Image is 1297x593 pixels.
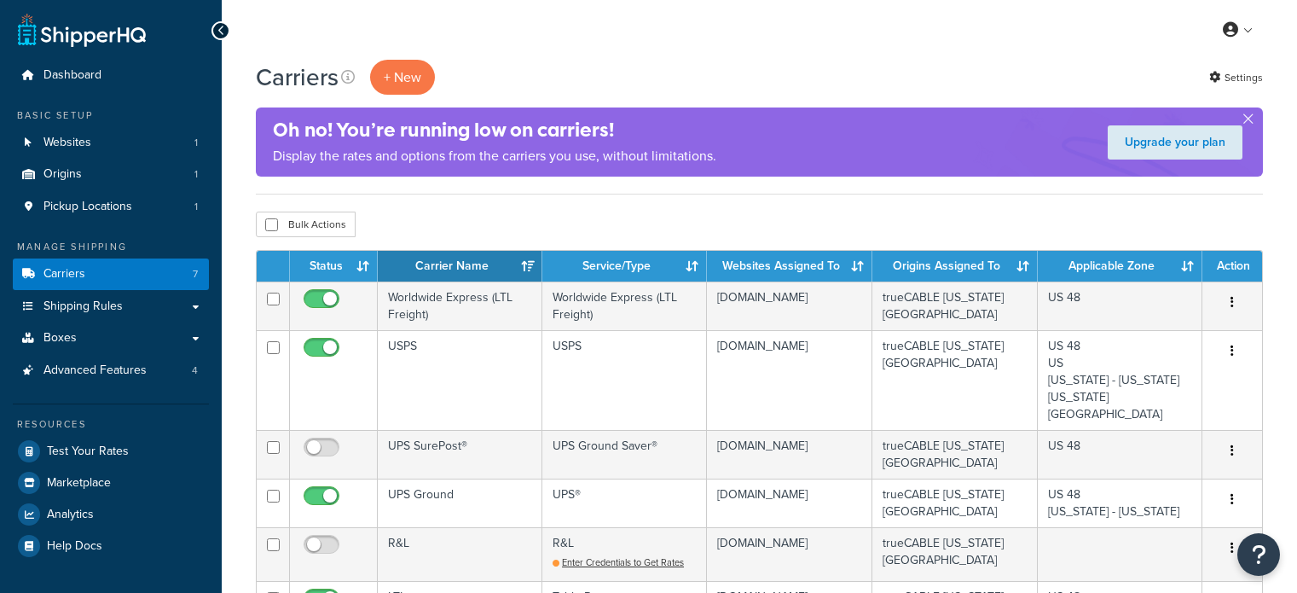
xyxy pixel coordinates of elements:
th: Status: activate to sort column ascending [290,251,378,282]
span: Origins [43,167,82,182]
span: Shipping Rules [43,299,123,314]
a: Shipping Rules [13,291,209,323]
a: Upgrade your plan [1108,125,1242,160]
span: Websites [43,136,91,150]
span: 1 [194,200,198,214]
li: Pickup Locations [13,191,209,223]
a: Carriers 7 [13,259,209,290]
span: Dashboard [43,68,101,83]
span: Advanced Features [43,363,147,378]
td: UPS SurePost® [378,430,542,479]
a: ShipperHQ Home [18,13,146,47]
div: Resources [13,417,209,432]
a: Marketplace [13,468,209,498]
div: Basic Setup [13,108,209,123]
span: Test Your Rates [47,445,129,459]
span: 1 [194,167,198,182]
li: Websites [13,127,209,159]
span: Enter Credentials to Get Rates [562,555,684,569]
td: R&L [542,527,707,581]
a: Help Docs [13,531,209,561]
span: 1 [194,136,198,150]
td: US 48 [US_STATE] - [US_STATE] [1038,479,1202,527]
button: + New [370,60,435,95]
td: R&L [378,527,542,581]
p: Display the rates and options from the carriers you use, without limitations. [273,144,716,168]
span: Help Docs [47,539,102,554]
td: UPS® [542,479,707,527]
li: Advanced Features [13,355,209,387]
td: USPS [542,330,707,430]
td: US 48 [1038,282,1202,330]
span: 4 [192,363,198,378]
th: Applicable Zone: activate to sort column ascending [1038,251,1202,282]
td: US 48 [1038,430,1202,479]
h4: Oh no! You’re running low on carriers! [273,116,716,144]
th: Websites Assigned To: activate to sort column ascending [707,251,872,282]
span: Analytics [47,508,94,522]
a: Analytics [13,499,209,530]
a: Settings [1209,66,1263,90]
a: Origins 1 [13,159,209,190]
td: UPS Ground Saver® [542,430,707,479]
td: [DOMAIN_NAME] [707,479,872,527]
a: Test Your Rates [13,436,209,467]
a: Advanced Features 4 [13,355,209,387]
td: USPS [378,330,542,430]
th: Action [1202,251,1262,282]
td: trueCABLE [US_STATE][GEOGRAPHIC_DATA] [872,430,1038,479]
td: [DOMAIN_NAME] [707,527,872,581]
td: trueCABLE [US_STATE][GEOGRAPHIC_DATA] [872,330,1038,430]
div: Manage Shipping [13,240,209,254]
li: Origins [13,159,209,190]
td: [DOMAIN_NAME] [707,282,872,330]
a: Pickup Locations 1 [13,191,209,223]
span: Boxes [43,331,77,346]
a: Enter Credentials to Get Rates [553,555,684,569]
td: [DOMAIN_NAME] [707,330,872,430]
td: [DOMAIN_NAME] [707,430,872,479]
td: trueCABLE [US_STATE][GEOGRAPHIC_DATA] [872,282,1038,330]
a: Dashboard [13,60,209,91]
td: trueCABLE [US_STATE][GEOGRAPHIC_DATA] [872,479,1038,527]
a: Websites 1 [13,127,209,159]
span: Marketplace [47,476,111,491]
td: Worldwide Express (LTL Freight) [378,282,542,330]
span: Carriers [43,267,85,282]
td: trueCABLE [US_STATE][GEOGRAPHIC_DATA] [872,527,1038,581]
td: US 48 US [US_STATE] - [US_STATE] [US_STATE] [GEOGRAPHIC_DATA] [1038,330,1202,430]
button: Open Resource Center [1237,533,1280,576]
th: Carrier Name: activate to sort column ascending [378,251,542,282]
span: Pickup Locations [43,200,132,214]
h1: Carriers [256,61,339,94]
th: Origins Assigned To: activate to sort column ascending [872,251,1038,282]
a: Boxes [13,323,209,354]
li: Carriers [13,259,209,290]
td: Worldwide Express (LTL Freight) [542,282,707,330]
button: Bulk Actions [256,212,356,237]
span: 7 [193,267,198,282]
td: UPS Ground [378,479,542,527]
th: Service/Type: activate to sort column ascending [542,251,707,282]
